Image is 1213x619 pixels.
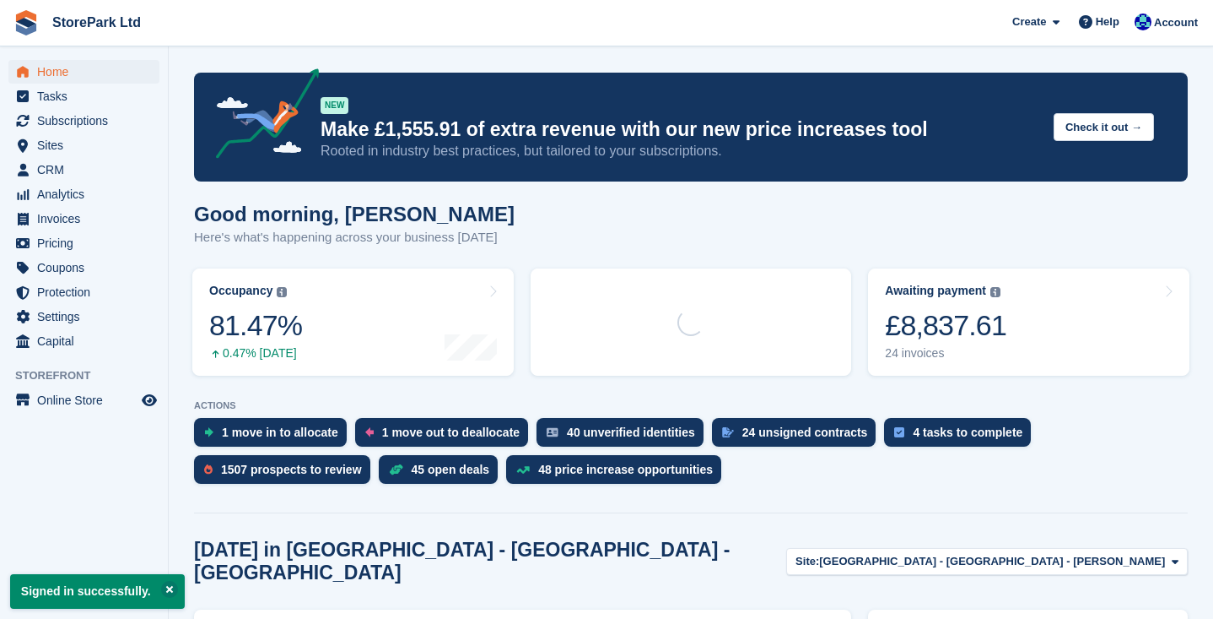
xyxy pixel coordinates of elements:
[192,269,514,376] a: Occupancy 81.47% 0.47% [DATE]
[567,426,695,439] div: 40 unverified identities
[868,269,1189,376] a: Awaiting payment £8,837.61 24 invoices
[516,466,530,474] img: price_increase_opportunities-93ffe204e8149a01c8c9dc8f82e8f89637d9d84a8eef4429ea346261dce0b2c0.svg
[389,464,403,475] img: deal-1b604bf984904fb50ccaf53a9ad4b4a5d6e5aea283cecdc64d6e3604feb123c2.svg
[321,97,348,114] div: NEW
[722,427,734,437] img: contract_signature_icon-13c848040528278c33f63329250d36e43548de30e8caae1d1a13099fd9432cc5.svg
[379,455,507,492] a: 45 open deals
[37,133,138,157] span: Sites
[382,426,520,439] div: 1 move out to deallocate
[194,228,515,247] p: Here's what's happening across your business [DATE]
[209,284,272,298] div: Occupancy
[8,305,159,329] a: menu
[8,109,159,133] a: menu
[819,553,1165,570] span: [GEOGRAPHIC_DATA] - [GEOGRAPHIC_DATA] - [PERSON_NAME]
[990,287,1000,297] img: icon-info-grey-7440780725fd019a000dd9b08b2336e03edf1995a4989e88bcd33f0948082b44.svg
[913,426,1022,439] div: 4 tasks to complete
[8,329,159,353] a: menu
[37,305,138,329] span: Settings
[8,84,159,108] a: menu
[194,455,379,492] a: 1507 prospects to review
[1054,113,1154,141] button: Check it out →
[277,287,287,297] img: icon-info-grey-7440780725fd019a000dd9b08b2336e03edf1995a4989e88bcd33f0948082b44.svg
[204,464,213,475] img: prospect-51fa495bee0391a8d652442698ab0144808aea92771e9ea1ae160a38d050c398.svg
[365,427,374,437] img: move_outs_to_deallocate_icon-f764333ba52eb49d3ac5e1228854f67142a1ed5810a6f6cc68b1a99e826820c5.svg
[202,68,320,165] img: price-adjustments-announcement-icon-8257ccfd72463d97f412b2fc003d46551f7dbcb40ab6d574587a9cd5c0d94...
[321,117,1040,142] p: Make £1,555.91 of extra revenue with our new price increases tool
[37,84,138,108] span: Tasks
[321,142,1040,160] p: Rooted in industry best practices, but tailored to your subscriptions.
[1012,14,1046,30] span: Create
[8,182,159,206] a: menu
[538,463,713,476] div: 48 price increase opportunities
[885,308,1006,343] div: £8,837.61
[221,463,362,476] div: 1507 prospects to review
[204,427,213,437] img: move_ins_to_allocate_icon-fdf77a2bb77ea45bf5b3d319d69a93e2d87916cf1d5bf7949dd705db3b84f3ca.svg
[547,427,558,437] img: verify_identity-adf6edd0f0f0b5bbfe63781bf79b02c33cf7c696d77639b501bdc392416b5a36.svg
[8,158,159,182] a: menu
[536,418,712,455] a: 40 unverified identities
[37,231,138,255] span: Pricing
[37,109,138,133] span: Subscriptions
[8,388,159,412] a: menu
[37,182,138,206] span: Analytics
[10,574,185,609] p: Signed in successfully.
[37,207,138,231] span: Invoices
[37,280,138,304] span: Protection
[885,284,986,298] div: Awaiting payment
[194,400,1188,411] p: ACTIONS
[222,426,338,439] div: 1 move in to allocate
[194,418,355,455] a: 1 move in to allocate
[194,539,786,584] h2: [DATE] in [GEOGRAPHIC_DATA] - [GEOGRAPHIC_DATA] - [GEOGRAPHIC_DATA]
[13,10,39,35] img: stora-icon-8386f47178a22dfd0bd8f6a31ec36ba5ce8667c1dd55bd0f319d3a0aa187defe.svg
[8,231,159,255] a: menu
[8,207,159,231] a: menu
[885,346,1006,361] div: 24 invoices
[1154,14,1198,31] span: Account
[209,346,302,361] div: 0.47% [DATE]
[894,427,904,437] img: task-75834270c22a3079a89374b754ae025e5fb1db73e45f91037f5363f120a921f8.svg
[412,463,490,476] div: 45 open deals
[46,8,148,36] a: StorePark Ltd
[8,60,159,84] a: menu
[786,548,1188,576] button: Site: [GEOGRAPHIC_DATA] - [GEOGRAPHIC_DATA] - [PERSON_NAME]
[884,418,1039,455] a: 4 tasks to complete
[37,256,138,280] span: Coupons
[194,203,515,225] h1: Good morning, [PERSON_NAME]
[8,133,159,157] a: menu
[139,390,159,410] a: Preview store
[1135,14,1151,30] img: Donna
[37,329,138,353] span: Capital
[8,280,159,304] a: menu
[209,308,302,343] div: 81.47%
[37,158,138,182] span: CRM
[8,256,159,280] a: menu
[712,418,885,455] a: 24 unsigned contracts
[37,388,138,412] span: Online Store
[506,455,730,492] a: 48 price increase opportunities
[742,426,868,439] div: 24 unsigned contracts
[37,60,138,84] span: Home
[795,553,819,570] span: Site:
[1096,14,1119,30] span: Help
[355,418,536,455] a: 1 move out to deallocate
[15,367,168,384] span: Storefront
